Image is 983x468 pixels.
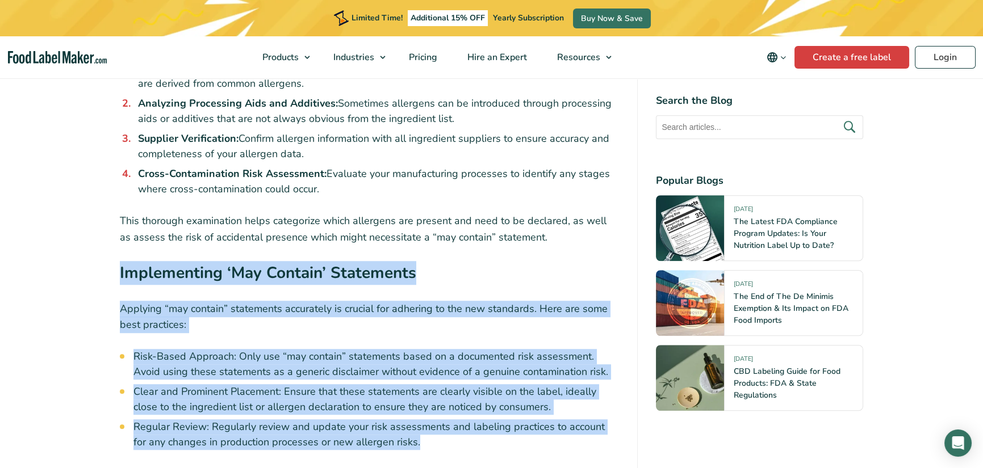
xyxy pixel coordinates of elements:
[915,46,976,69] a: Login
[734,216,838,251] a: The Latest FDA Compliance Program Updates: Is Your Nutrition Label Up to Date?
[120,301,620,334] p: Applying “may contain” statements accurately is crucial for adhering to the new standards. Here a...
[734,355,753,368] span: [DATE]
[120,262,416,284] strong: Implementing ‘May Contain’ Statements
[453,36,539,78] a: Hire an Expert
[138,132,239,145] strong: Supplier Verification:
[656,115,863,139] input: Search articles...
[133,96,620,127] li: Sometimes allergens can be introduced through processing aids or additives that are not always ob...
[133,384,620,415] li: Clear and Prominent Placement: Ensure that these statements are clearly visible on the label, ide...
[734,291,848,326] a: The End of The De Minimis Exemption & Its Impact on FDA Food Imports
[464,51,528,64] span: Hire an Expert
[656,93,863,108] h4: Search the Blog
[8,51,107,64] a: Food Label Maker homepage
[248,36,316,78] a: Products
[394,36,450,78] a: Pricing
[133,349,620,380] li: Risk-Based Approach: Only use “may contain” statements based on a documented risk assessment. Avo...
[734,366,840,400] a: CBD Labeling Guide for Food Products: FDA & State Regulations
[759,46,794,69] button: Change language
[352,12,403,23] span: Limited Time!
[573,9,651,28] a: Buy Now & Save
[319,36,391,78] a: Industries
[405,51,438,64] span: Pricing
[138,96,338,110] strong: Analyzing Processing Aids and Additives:
[330,51,375,64] span: Industries
[259,51,300,64] span: Products
[734,280,753,293] span: [DATE]
[138,167,327,180] strong: Cross-Contamination Risk Assessment:
[133,131,620,162] li: Confirm allergen information with all ingredient suppliers to ensure accuracy and completeness of...
[794,46,909,69] a: Create a free label
[734,205,753,218] span: [DATE]
[554,51,601,64] span: Resources
[408,10,488,26] span: Additional 15% OFF
[542,36,617,78] a: Resources
[133,166,620,197] li: Evaluate your manufacturing processes to identify any stages where cross-contamination could occur.
[944,429,972,457] div: Open Intercom Messenger
[120,213,620,246] p: This thorough examination helps categorize which allergens are present and need to be declared, a...
[656,173,863,188] h4: Popular Blogs
[493,12,564,23] span: Yearly Subscription
[133,419,620,450] li: Regular Review: Regularly review and update your risk assessments and labeling practices to accou...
